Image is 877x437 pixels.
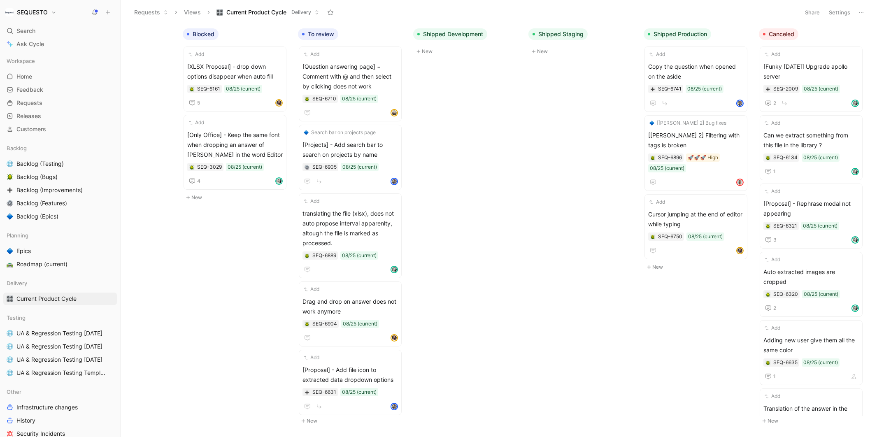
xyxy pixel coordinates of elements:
span: UA & Regression Testing [DATE] [16,342,102,351]
button: 2 [763,303,778,313]
a: 🌐UA & Regression Testing Template [3,367,117,379]
span: Backlog (Features) [16,199,67,207]
div: 08/25 (current) [804,85,838,93]
span: UA & Regression Testing [DATE] [16,356,102,364]
a: 🪲Backlog (Bugs) [3,171,117,183]
a: 🔷Epics [3,245,117,257]
div: 08/25 (current) [342,251,377,260]
button: Shipped Staging [528,28,588,40]
button: Add [302,50,321,58]
img: 🪲 [650,156,655,160]
img: 🔷 [304,130,309,135]
img: 🪲 [7,174,13,180]
div: Workspace [3,55,117,67]
img: 🪲 [305,97,309,102]
a: AddCursor jumping at the end of editor while typing08/25 (current)avatar [644,194,747,259]
span: Blocked [193,30,214,38]
img: avatar [852,237,858,243]
button: Requests [130,6,172,19]
span: Customers [16,125,46,133]
button: New [528,46,637,56]
div: SEQ-6134 [773,153,798,162]
span: Canceled [769,30,794,38]
div: 08/25 (current) [804,290,838,298]
button: ➕ [765,86,771,92]
span: [Question answering page] = Comment with @ and then select by clicking does not work [302,62,398,91]
div: SEQ-6635 [773,358,798,367]
span: Backlog (Improvements) [16,186,83,194]
div: SEQ-6161 [197,85,220,93]
a: Add[Proposal] - Add file icon to extracted data dropdown options08/25 (current)avatar [299,350,402,415]
span: Drag and drop on answer does not work anymore [302,297,398,316]
img: 🎛️ [7,295,13,302]
img: avatar [391,110,397,116]
span: Current Product Cycle [16,295,77,303]
a: Customers [3,123,117,135]
button: Add [763,256,782,264]
div: 08/25 (current) [803,153,838,162]
button: 🌐 [5,328,15,338]
div: Testing [3,311,117,324]
div: Shipped ProductionNew [640,25,756,276]
button: 🪲 [765,360,771,365]
span: Shipped Staging [538,30,584,38]
div: 🪲 [304,321,310,327]
div: Testing🌐UA & Regression Testing [DATE]🌐UA & Regression Testing [DATE]🌐UA & Regression Testing [DA... [3,311,117,379]
div: ⚙️ [304,164,310,170]
button: 1 [763,372,777,381]
img: 🎛️ [216,9,223,16]
button: 🌐 [5,342,15,351]
a: Add[Question answering page] = Comment with @ and then select by clicking does not work08/25 (cur... [299,46,402,121]
div: 08/25 (current) [342,95,377,103]
button: ➕ [304,389,310,395]
div: 🪲 [304,253,310,258]
a: AddCopy the question when opened on the aside08/25 (current)avatar [644,46,747,112]
span: Infrastructure changes [16,403,78,411]
div: Search [3,25,117,37]
div: 🚀🚀🚀 High [688,153,718,162]
span: Backlog [7,144,27,152]
span: Current Product Cycle [226,8,286,16]
span: Epics [16,247,31,255]
button: 🪲 [650,234,656,239]
div: 🪲 [765,291,771,297]
span: Backlog (Testing) [16,160,64,168]
a: Add[Proposal] - Rephrase modal not appearing08/25 (current)3avatar [760,184,863,249]
div: Planning [3,229,117,242]
div: 08/25 (current) [342,388,377,396]
button: 5 [187,98,202,108]
button: 🎛️Current Product CycleDelivery [213,6,323,19]
div: 08/25 (current) [342,163,377,171]
span: Releases [16,112,41,120]
span: Other [7,388,21,396]
a: ➕Backlog (Improvements) [3,184,117,196]
button: Add [187,50,205,58]
button: Add [763,324,782,332]
img: 🪲 [765,224,770,229]
span: [Projects] - Add search bar to search on projects by name [302,140,398,160]
button: Add [302,353,321,362]
span: Delivery [291,8,311,16]
button: 🛣️ [5,259,15,269]
div: Backlog [3,142,117,154]
img: avatar [391,267,397,272]
a: Add[Funky [DATE]] Upgrade apollo server08/25 (current)2avatar [760,46,863,112]
span: Planning [7,231,28,239]
div: 08/25 (current) [343,320,377,328]
button: 🪲 [650,155,656,160]
div: SEQ-2009 [773,85,798,93]
button: Canceled [759,28,798,40]
a: 🌐UA & Regression Testing [DATE] [3,340,117,353]
button: 🔷Search bar on projects page [302,128,377,137]
img: avatar [391,335,397,341]
button: ➕ [650,86,656,92]
img: 🔷 [7,213,13,220]
span: 4 [197,179,200,184]
span: Search bar on projects page [311,128,376,137]
div: To reviewNew [295,25,410,430]
a: Add[XLSX Proposal] - drop down options disappear when auto fill08/25 (current)5avatar [184,46,286,112]
div: SEQ-3029 [197,163,222,171]
button: Add [302,285,321,293]
button: SEQUESTOSEQUESTO [3,7,58,18]
span: [Proposal] - Rephrase modal not appearing [763,199,859,218]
